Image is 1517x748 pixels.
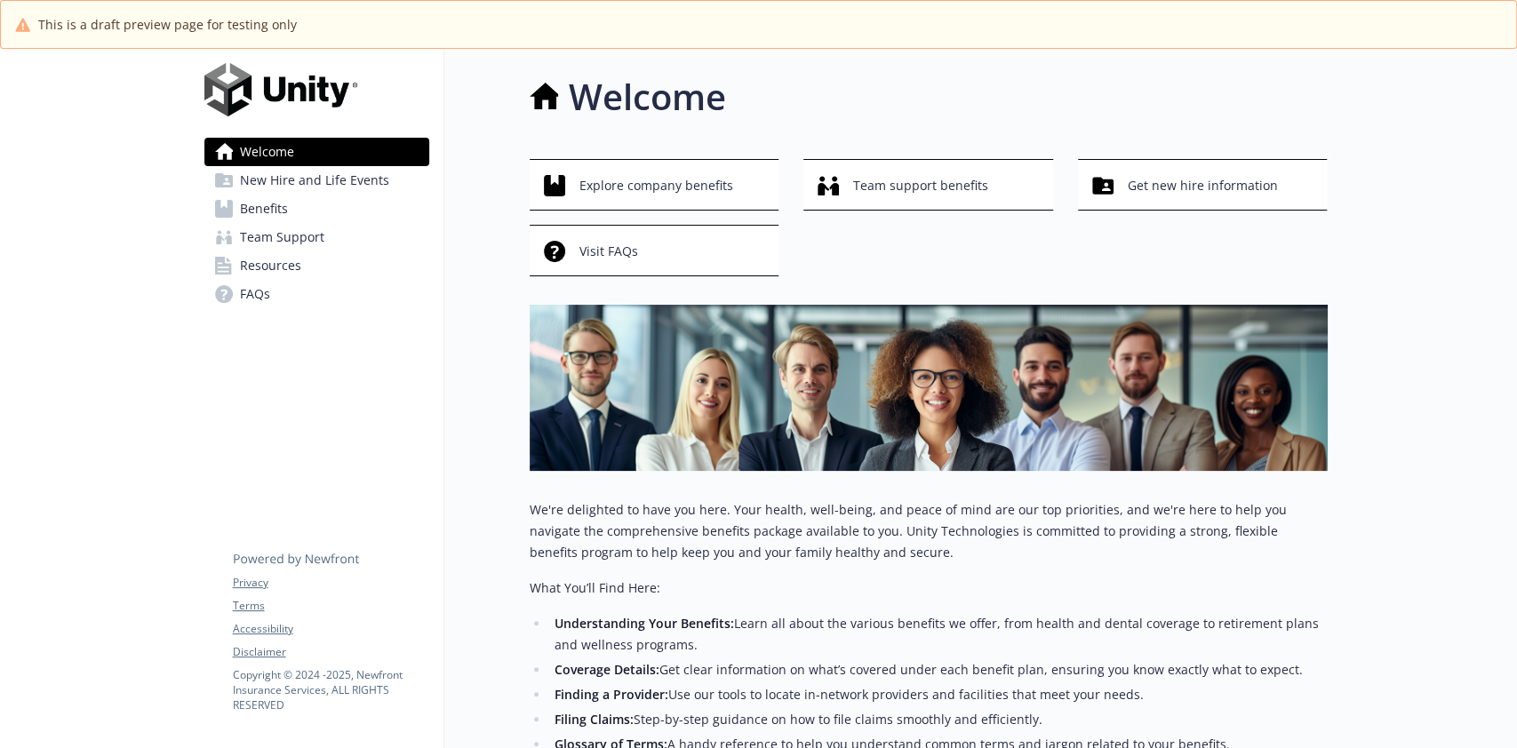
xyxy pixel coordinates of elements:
[204,223,429,251] a: Team Support
[579,169,733,203] span: Explore company benefits
[1128,169,1278,203] span: Get new hire information
[204,166,429,195] a: New Hire and Life Events
[554,661,659,678] strong: Coverage Details:
[549,709,1328,730] li: Step-by-step guidance on how to file claims smoothly and efficiently.
[233,575,428,591] a: Privacy
[549,684,1328,705] li: Use our tools to locate in-network providers and facilities that meet your needs.
[240,280,270,308] span: FAQs
[204,280,429,308] a: FAQs
[204,138,429,166] a: Welcome
[530,499,1328,563] p: We're delighted to have you here. Your health, well-being, and peace of mind are our top prioriti...
[240,223,324,251] span: Team Support
[530,159,779,211] button: Explore company benefits
[233,667,428,712] p: Copyright © 2024 - 2025 , Newfront Insurance Services, ALL RIGHTS RESERVED
[240,195,288,223] span: Benefits
[530,305,1328,471] img: overview page banner
[530,577,1328,599] p: What You’ll Find Here:
[240,166,389,195] span: New Hire and Life Events
[240,251,301,280] span: Resources
[38,15,297,34] span: This is a draft preview page for testing only
[233,621,428,637] a: Accessibility
[554,615,733,632] strong: Understanding Your Benefits:
[803,159,1053,211] button: Team support benefits
[240,138,294,166] span: Welcome
[204,195,429,223] a: Benefits
[554,711,633,728] strong: Filing Claims:
[554,686,667,703] strong: Finding a Provider:
[530,225,779,276] button: Visit FAQs
[549,659,1328,680] li: Get clear information on what’s covered under each benefit plan, ensuring you know exactly what t...
[1078,159,1328,211] button: Get new hire information
[549,613,1328,656] li: Learn all about the various benefits we offer, from health and dental coverage to retirement plan...
[204,251,429,280] a: Resources
[233,644,428,660] a: Disclaimer
[579,235,638,268] span: Visit FAQs
[233,598,428,614] a: Terms
[853,169,988,203] span: Team support benefits
[569,70,726,123] h1: Welcome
